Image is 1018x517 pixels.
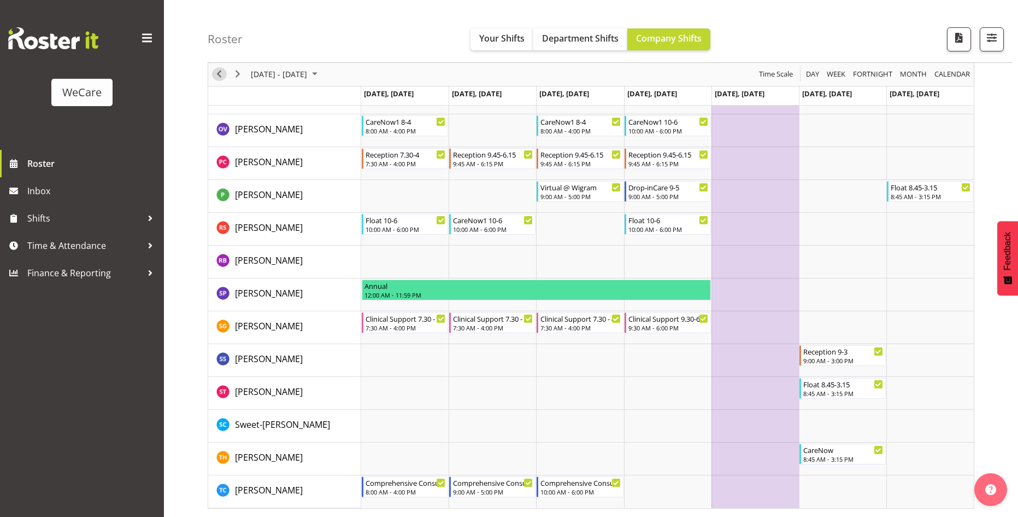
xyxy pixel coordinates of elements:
span: [PERSON_NAME] [235,320,303,332]
div: Sanjita Gurung"s event - Clinical Support 7.30 - 4 Begin From Tuesday, November 11, 2025 at 7:30:... [449,312,536,333]
span: calendar [933,68,971,82]
div: 9:00 AM - 5:00 PM [540,192,620,201]
div: Virtual @ Wigram [540,182,620,193]
td: Penny Clyne-Moffat resource [208,147,361,180]
div: Reception 9.45-6.15 [628,149,708,160]
span: [DATE], [DATE] [539,89,589,98]
div: 7:30 AM - 4:00 PM [366,159,445,168]
div: CareNow1 10-6 [628,116,708,127]
span: Time Scale [758,68,794,82]
span: [PERSON_NAME] [235,222,303,234]
td: Rhianne Sharples resource [208,213,361,246]
span: [DATE], [DATE] [452,89,502,98]
a: [PERSON_NAME] [235,385,303,398]
a: [PERSON_NAME] [235,352,303,365]
div: Comprehensive Consult 10-6 [540,477,620,488]
div: 8:00 AM - 4:00 PM [366,126,445,135]
img: help-xxl-2.png [985,484,996,495]
button: November 2025 [249,68,322,82]
h4: Roster [208,33,243,45]
div: Sanjita Gurung"s event - Clinical Support 7.30 - 4 Begin From Wednesday, November 12, 2025 at 7:3... [537,312,623,333]
div: Drop-inCare 9-5 [628,182,708,193]
div: Torry Cobb"s event - Comprehensive Consult 9-5 Begin From Tuesday, November 11, 2025 at 9:00:00 A... [449,477,536,497]
button: Filter Shifts [980,27,1004,51]
div: 10:00 AM - 6:00 PM [366,225,445,234]
td: Pooja Prabhu resource [208,180,361,213]
a: [PERSON_NAME] [235,320,303,333]
td: Olive Vermazen resource [208,114,361,147]
button: Timeline Day [804,68,821,82]
div: 7:30 AM - 4:00 PM [453,323,533,332]
span: [PERSON_NAME] [235,156,303,168]
div: Simone Turner"s event - Float 8.45-3.15 Begin From Saturday, November 15, 2025 at 8:45:00 AM GMT+... [799,378,886,399]
button: Timeline Week [825,68,848,82]
div: Penny Clyne-Moffat"s event - Reception 9.45-6.15 Begin From Tuesday, November 11, 2025 at 9:45:00... [449,148,536,169]
span: Day [805,68,820,82]
div: Tillie Hollyer"s event - CareNow Begin From Saturday, November 15, 2025 at 8:45:00 AM GMT+13:00 E... [799,444,886,464]
button: Timeline Month [898,68,929,82]
button: Company Shifts [627,28,710,50]
button: Fortnight [851,68,895,82]
div: Reception 7.30-4 [366,149,445,160]
td: Savanna Samson resource [208,344,361,377]
div: Savanna Samson"s event - Reception 9-3 Begin From Saturday, November 15, 2025 at 9:00:00 AM GMT+1... [799,345,886,366]
div: Comprehensive Consult 8-4 [366,477,445,488]
span: [DATE], [DATE] [802,89,852,98]
div: Reception 9.45-6.15 [453,149,533,160]
a: [PERSON_NAME] [235,451,303,464]
div: Float 8.45-3.15 [803,379,883,390]
a: Sweet-[PERSON_NAME] [235,418,330,431]
span: Company Shifts [636,32,702,44]
span: Week [826,68,846,82]
div: Float 10-6 [366,214,445,225]
a: [PERSON_NAME] [235,123,303,136]
div: 9:45 AM - 6:15 PM [453,159,533,168]
div: next period [228,63,247,86]
span: Sweet-[PERSON_NAME] [235,419,330,431]
span: [DATE], [DATE] [364,89,414,98]
div: previous period [210,63,228,86]
span: Shifts [27,210,142,226]
span: [PERSON_NAME] [235,451,303,463]
td: Simone Turner resource [208,377,361,410]
div: Rhianne Sharples"s event - CareNow1 10-6 Begin From Tuesday, November 11, 2025 at 10:00:00 AM GMT... [449,214,536,235]
div: Clinical Support 7.30 - 4 [540,313,620,324]
a: [PERSON_NAME] [235,254,303,267]
span: [DATE] - [DATE] [250,68,308,82]
td: Sabnam Pun resource [208,278,361,311]
div: Rhianne Sharples"s event - Float 10-6 Begin From Thursday, November 13, 2025 at 10:00:00 AM GMT+1... [625,214,711,235]
td: Sweet-Lin Chan resource [208,410,361,443]
div: Olive Vermazen"s event - CareNow1 8-4 Begin From Monday, November 10, 2025 at 8:00:00 AM GMT+13:0... [362,115,448,136]
div: Torry Cobb"s event - Comprehensive Consult 8-4 Begin From Monday, November 10, 2025 at 8:00:00 AM... [362,477,448,497]
div: 8:00 AM - 4:00 PM [540,126,620,135]
div: 8:00 AM - 4:00 PM [366,487,445,496]
div: CareNow1 10-6 [453,214,533,225]
div: 10:00 AM - 6:00 PM [628,225,708,234]
div: November 10 - 16, 2025 [247,63,324,86]
div: 9:30 AM - 6:00 PM [628,323,708,332]
div: 10:00 AM - 6:00 PM [540,487,620,496]
a: [PERSON_NAME] [235,287,303,300]
div: 7:30 AM - 4:00 PM [540,323,620,332]
td: Torry Cobb resource [208,475,361,508]
span: Department Shifts [542,32,619,44]
button: Previous [212,68,227,82]
a: [PERSON_NAME] [235,221,303,234]
div: 10:00 AM - 6:00 PM [453,225,533,234]
div: 9:45 AM - 6:15 PM [628,159,708,168]
div: 8:45 AM - 3:15 PM [891,192,970,201]
div: Penny Clyne-Moffat"s event - Reception 7.30-4 Begin From Monday, November 10, 2025 at 7:30:00 AM ... [362,148,448,169]
button: Month [933,68,972,82]
button: Your Shifts [470,28,533,50]
button: Time Scale [757,68,795,82]
div: Penny Clyne-Moffat"s event - Reception 9.45-6.15 Begin From Thursday, November 13, 2025 at 9:45:0... [625,148,711,169]
div: Sanjita Gurung"s event - Clinical Support 7.30 - 4 Begin From Monday, November 10, 2025 at 7:30:0... [362,312,448,333]
span: Time & Attendance [27,237,142,254]
div: WeCare [62,84,102,101]
span: [PERSON_NAME] [235,254,303,266]
div: 9:45 AM - 6:15 PM [540,159,620,168]
div: Pooja Prabhu"s event - Virtual @ Wigram Begin From Wednesday, November 12, 2025 at 9:00:00 AM GMT... [537,181,623,202]
span: [PERSON_NAME] [235,386,303,398]
button: Department Shifts [533,28,627,50]
div: Olive Vermazen"s event - CareNow1 10-6 Begin From Thursday, November 13, 2025 at 10:00:00 AM GMT+... [625,115,711,136]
